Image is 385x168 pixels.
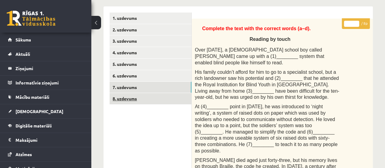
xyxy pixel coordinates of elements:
[8,133,84,147] a: Maksājumi
[8,119,84,133] a: Digitālie materiāli
[8,104,84,118] a: [DEMOGRAPHIC_DATA]
[16,61,84,75] legend: Ziņojumi
[16,51,30,57] span: Aktuāli
[16,152,32,157] span: Atzīmes
[342,18,370,29] p: / 8p
[8,33,84,47] a: Sākums
[16,94,49,100] span: Mācību materiāli
[110,35,191,47] a: 3. uzdevums
[16,109,63,114] span: [DEMOGRAPHIC_DATA]
[110,59,191,70] a: 5. uzdevums
[250,37,290,42] span: Reading by touch
[110,47,191,58] a: 4. uzdevums
[16,76,84,90] legend: Informatīvie ziņojumi
[110,82,191,93] a: 7. uzdevums
[8,47,84,61] a: Aktuāli
[8,147,84,161] a: Atzīmes
[110,13,191,24] a: 1. uzdevums
[16,133,84,147] legend: Maksājumi
[195,47,324,65] span: Over [DATE], a [DEMOGRAPHIC_DATA] school boy called [PERSON_NAME] came up with a (1)________ syst...
[110,24,191,35] a: 2. uzdevums
[7,11,55,26] a: Rīgas 1. Tālmācības vidusskola
[8,76,84,90] a: Informatīvie ziņojumi
[8,90,84,104] a: Mācību materiāli
[202,26,311,31] span: Complete the text with the correct words (a–d).
[195,70,339,100] span: His family couldn’t afford for him to go to a specialist school, but a rich landowner saw his pot...
[8,61,84,75] a: Ziņojumi
[16,123,52,128] span: Digitālie materiāli
[110,93,191,104] a: 8. uzdevums
[16,37,31,42] span: Sākums
[195,104,338,153] span: At (4)________ point in [DATE], he was introduced to ‘night writing’, a system of raised dots on ...
[110,70,191,81] a: 6. uzdevums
